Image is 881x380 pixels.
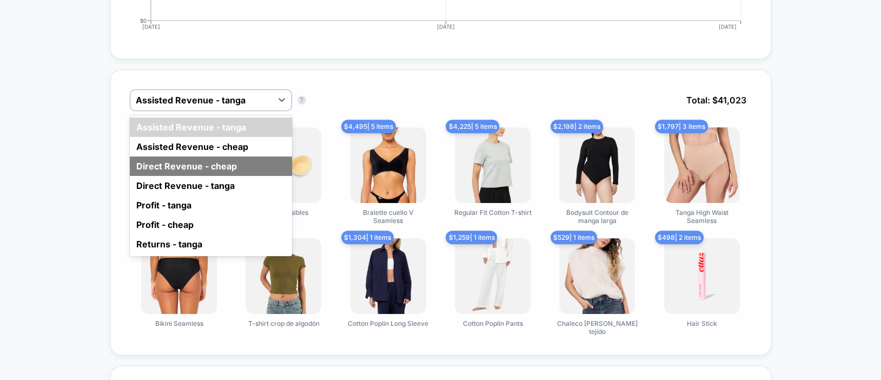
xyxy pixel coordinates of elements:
img: Regular Fit Cotton T-shirt [455,127,531,203]
tspan: [DATE] [437,23,455,30]
span: $ 4,495 | 5 items [341,120,396,133]
span: Cotton Poplin Pants [463,319,523,327]
tspan: $0 [140,17,147,23]
tspan: [DATE] [719,23,737,30]
span: Bralette cuello V Seamless [348,208,429,225]
div: Direct Revenue - tanga [130,176,292,195]
div: Profit - cheap [130,215,292,234]
div: Profit - tanga [130,195,292,215]
img: T-shirt crop de algodón [246,238,321,314]
img: Bodysuit Contour de manga larga [559,127,635,203]
img: Cotton Poplin Pants [455,238,531,314]
span: Total: $ 41,023 [681,89,752,111]
span: $ 529 | 1 items [551,231,597,244]
span: Tanga High Waist Seamless [661,208,743,225]
span: Cotton Poplin Long Sleeve [348,319,428,327]
img: Chaleco cuadrado tejido [559,238,635,314]
span: $ 1,797 | 3 items [655,120,708,133]
span: $ 498 | 2 items [655,231,704,244]
span: T-shirt crop de algodón [248,319,319,327]
tspan: [DATE] [142,23,160,30]
span: $ 2,198 | 2 items [551,120,603,133]
div: Assisted Revenue - tanga [130,117,292,137]
img: Bikini Seamless [141,238,217,314]
span: $ 4,225 | 5 items [446,120,499,133]
span: $ 1,259 | 1 items [446,231,497,244]
span: Chaleco [PERSON_NAME] tejido [557,319,638,336]
img: Hair Stick [664,238,740,314]
div: Assisted Revenue - cheap [130,137,292,156]
button: ? [297,96,306,104]
div: Direct Revenue - cheap [130,156,292,176]
img: Tanga High Waist Seamless [664,127,740,203]
img: Bralette cuello V Seamless [350,127,426,203]
span: $ 1,304 | 1 items [341,231,394,244]
span: Hair Stick [687,319,717,327]
span: Bodysuit Contour de manga larga [557,208,638,225]
span: Regular Fit Cotton T-shirt [454,208,532,217]
span: Bikini Seamless [155,319,203,327]
img: Cotton Poplin Long Sleeve [350,238,426,314]
div: Returns - tanga [130,234,292,254]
